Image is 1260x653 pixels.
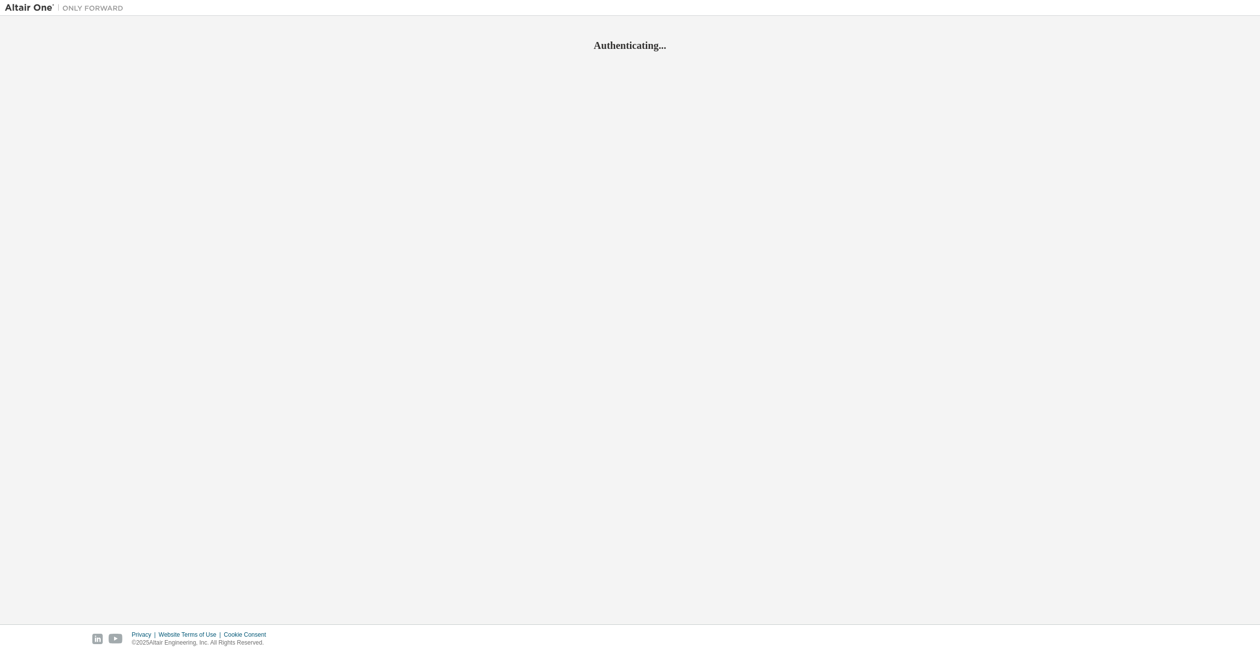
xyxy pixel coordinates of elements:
[132,639,272,647] p: © 2025 Altair Engineering, Inc. All Rights Reserved.
[224,631,272,639] div: Cookie Consent
[5,39,1255,52] h2: Authenticating...
[92,634,103,644] img: linkedin.svg
[132,631,158,639] div: Privacy
[109,634,123,644] img: youtube.svg
[158,631,224,639] div: Website Terms of Use
[5,3,128,13] img: Altair One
